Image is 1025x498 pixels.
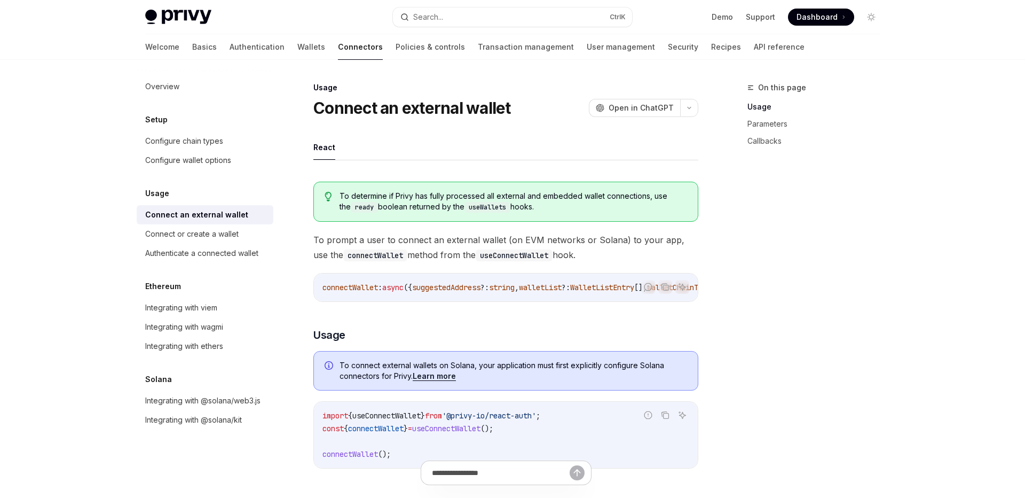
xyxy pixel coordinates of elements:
span: (); [378,449,391,459]
span: To determine if Privy has fully processed all external and embedded wallet connections, use the b... [340,191,687,213]
div: Integrating with ethers [145,340,223,353]
button: Copy the contents from the code block [658,408,672,422]
button: React [313,135,335,160]
span: Ctrl K [610,13,626,21]
code: connectWallet [343,250,407,261]
a: Transaction management [478,34,574,60]
span: async [382,283,404,292]
button: Send message [570,465,585,480]
a: Configure chain types [137,131,273,151]
code: useWallets [464,202,510,213]
span: connectWallet [322,449,378,459]
span: const [322,424,344,433]
h1: Connect an external wallet [313,98,511,118]
button: Ask AI [675,280,689,294]
div: Integrating with viem [145,301,217,314]
div: Integrating with @solana/kit [145,414,242,426]
button: Ask AI [675,408,689,422]
a: Authentication [230,34,285,60]
span: ; [536,411,540,421]
a: Usage [747,98,888,115]
span: To prompt a user to connect an external wallet (on EVM networks or Solana) to your app, use the m... [313,232,698,262]
svg: Tip [325,192,332,201]
code: useConnectWallet [476,250,553,261]
a: Demo [712,12,733,22]
div: Search... [413,11,443,24]
span: from [425,411,442,421]
h5: Setup [145,113,168,126]
span: import [322,411,348,421]
a: Parameters [747,115,888,133]
div: Overview [145,80,179,93]
a: Overview [137,77,273,96]
img: light logo [145,10,211,25]
span: connectWallet [348,424,404,433]
span: = [408,424,412,433]
a: Callbacks [747,133,888,150]
span: } [404,424,408,433]
a: Connect an external wallet [137,205,273,224]
a: Integrating with @solana/kit [137,410,273,430]
a: Connect or create a wallet [137,224,273,244]
span: suggestedAddress [412,283,480,292]
span: : [378,283,382,292]
a: Integrating with ethers [137,337,273,356]
span: { [348,411,352,421]
a: User management [587,34,655,60]
a: API reference [754,34,805,60]
span: On this page [758,81,806,94]
span: { [344,424,348,433]
a: Policies & controls [396,34,465,60]
button: Copy the contents from the code block [658,280,672,294]
span: Usage [313,328,345,343]
div: Integrating with wagmi [145,321,223,333]
span: ?: [480,283,489,292]
code: ready [351,202,378,213]
span: To connect external wallets on Solana, your application must first explicitly configure Solana co... [340,360,687,382]
h5: Solana [145,373,172,386]
a: Authenticate a connected wallet [137,244,273,263]
button: Toggle dark mode [863,9,880,26]
svg: Info [325,361,335,372]
span: walletList [519,283,562,292]
a: Recipes [711,34,741,60]
a: Dashboard [788,9,854,26]
span: '@privy-io/react-auth' [442,411,536,421]
div: Usage [313,82,698,93]
div: Connect an external wallet [145,208,248,221]
a: Security [668,34,698,60]
input: Ask a question... [432,461,570,485]
span: ?: [562,283,570,292]
div: Authenticate a connected wallet [145,247,258,260]
h5: Usage [145,187,169,200]
a: Connectors [338,34,383,60]
a: Integrating with @solana/web3.js [137,391,273,410]
h5: Ethereum [145,280,181,293]
span: useConnectWallet [352,411,421,421]
span: connectWallet [322,283,378,292]
span: [], [634,283,647,292]
a: Configure wallet options [137,151,273,170]
div: Integrating with @solana/web3.js [145,394,261,407]
span: string [489,283,515,292]
span: Open in ChatGPT [609,103,674,113]
div: Configure chain types [145,135,223,147]
div: Configure wallet options [145,154,231,167]
span: } [421,411,425,421]
button: Search...CtrlK [393,7,632,27]
a: Wallets [297,34,325,60]
a: Support [746,12,775,22]
button: Report incorrect code [641,408,655,422]
a: Welcome [145,34,179,60]
span: (); [480,424,493,433]
a: Integrating with viem [137,298,273,317]
span: Dashboard [797,12,838,22]
a: Learn more [413,371,456,381]
span: ({ [404,283,412,292]
a: Integrating with wagmi [137,317,273,337]
a: Basics [192,34,217,60]
button: Open in ChatGPT [589,99,680,117]
span: WalletListEntry [570,283,634,292]
span: useConnectWallet [412,424,480,433]
div: Connect or create a wallet [145,228,239,240]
